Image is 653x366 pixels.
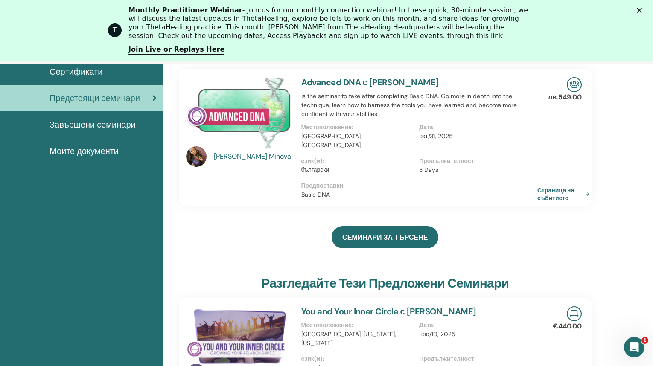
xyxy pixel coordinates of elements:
[419,321,532,330] p: Дата :
[108,23,122,37] div: Profile image for ThetaHealing
[50,145,119,157] span: Моите документи
[419,166,532,174] p: 3 Days
[50,65,102,78] span: Сертификати
[261,276,509,291] h3: Разгледайте тези предложени семинари
[50,118,136,131] span: Завършени семинари
[301,166,414,174] p: български
[214,151,293,162] a: [PERSON_NAME] Mihova
[128,45,224,55] a: Join Live or Replays Here
[548,92,582,102] p: лв.549.00
[342,233,428,242] span: СЕМИНАРИ ЗА ТЪРСЕНЕ
[301,190,538,199] p: Basic DNA
[641,337,648,344] span: 1
[332,226,438,248] a: СЕМИНАРИ ЗА ТЪРСЕНЕ
[301,132,414,150] p: [GEOGRAPHIC_DATA], [GEOGRAPHIC_DATA]
[128,6,242,14] b: Monthly Practitioner Webinar
[567,77,582,92] img: In-Person Seminar
[637,8,645,13] div: Close
[624,337,644,357] iframe: Intercom live chat
[186,77,291,149] img: Advanced DNA
[301,77,439,88] a: Advanced DNA с [PERSON_NAME]
[419,132,532,141] p: окт/31, 2025
[301,321,414,330] p: Местоположение :
[301,330,414,348] p: [GEOGRAPHIC_DATA], [US_STATE], [US_STATE]
[50,92,140,105] span: Предстоящи семинари
[301,354,414,363] p: език(и) :
[419,330,532,339] p: ное/10, 2025
[301,92,538,119] p: is the seminar to take after completing Basic DNA. Go more in depth into the technique, learn how...
[186,146,207,167] img: default.jpg
[301,181,538,190] p: Предпоставки :
[419,157,532,166] p: Продължителност :
[537,186,593,202] a: Страница на събитието
[128,6,531,40] div: - Join us for our monthly connection webinar! In these quick, 30-minute session, we will discuss ...
[419,123,532,132] p: Дата :
[301,123,414,132] p: Местоположение :
[301,157,414,166] p: език(и) :
[567,306,582,321] img: Live Online Seminar
[553,321,582,331] p: €440.00
[419,354,532,363] p: Продължителност :
[301,306,476,317] a: You and Your Inner Circle с [PERSON_NAME]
